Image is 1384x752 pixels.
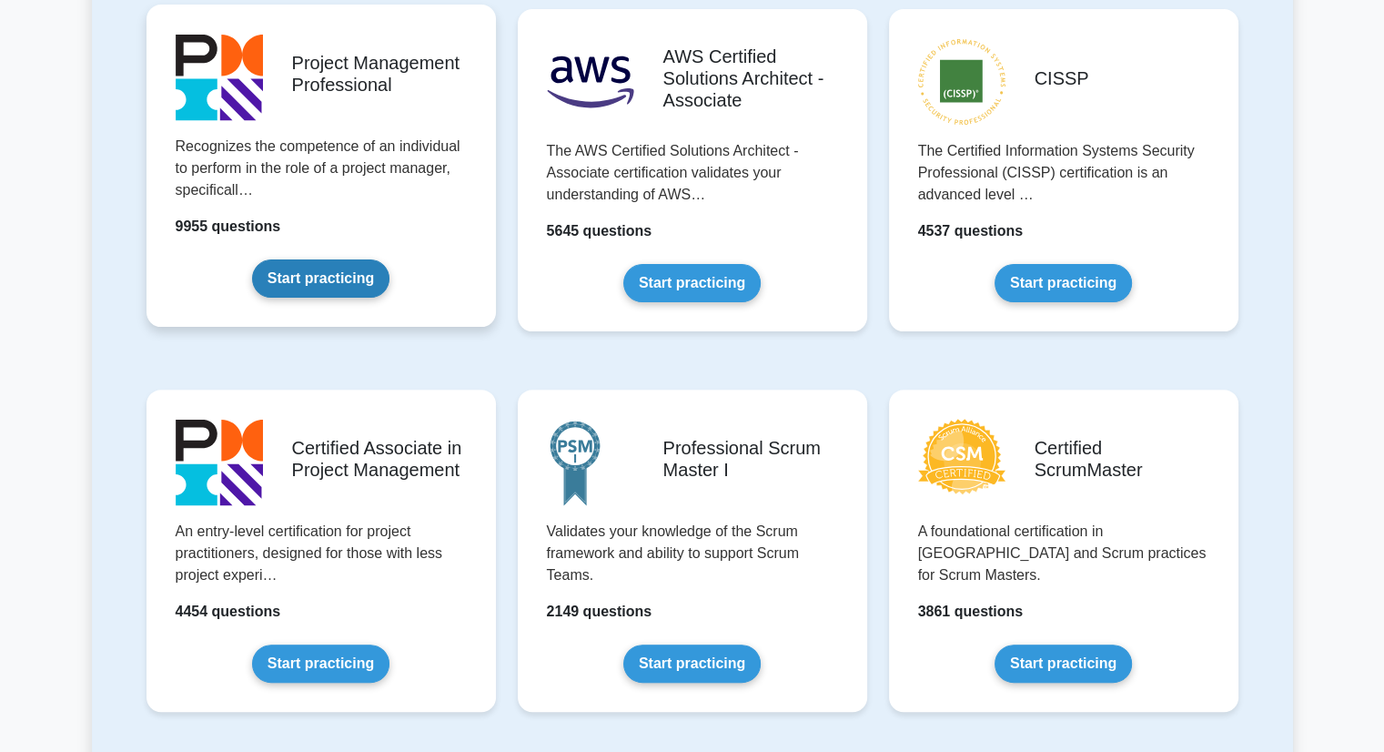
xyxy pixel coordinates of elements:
a: Start practicing [995,645,1132,683]
a: Start practicing [252,645,389,683]
a: Start practicing [252,259,389,298]
a: Start practicing [623,264,761,302]
a: Start practicing [995,264,1132,302]
a: Start practicing [623,645,761,683]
